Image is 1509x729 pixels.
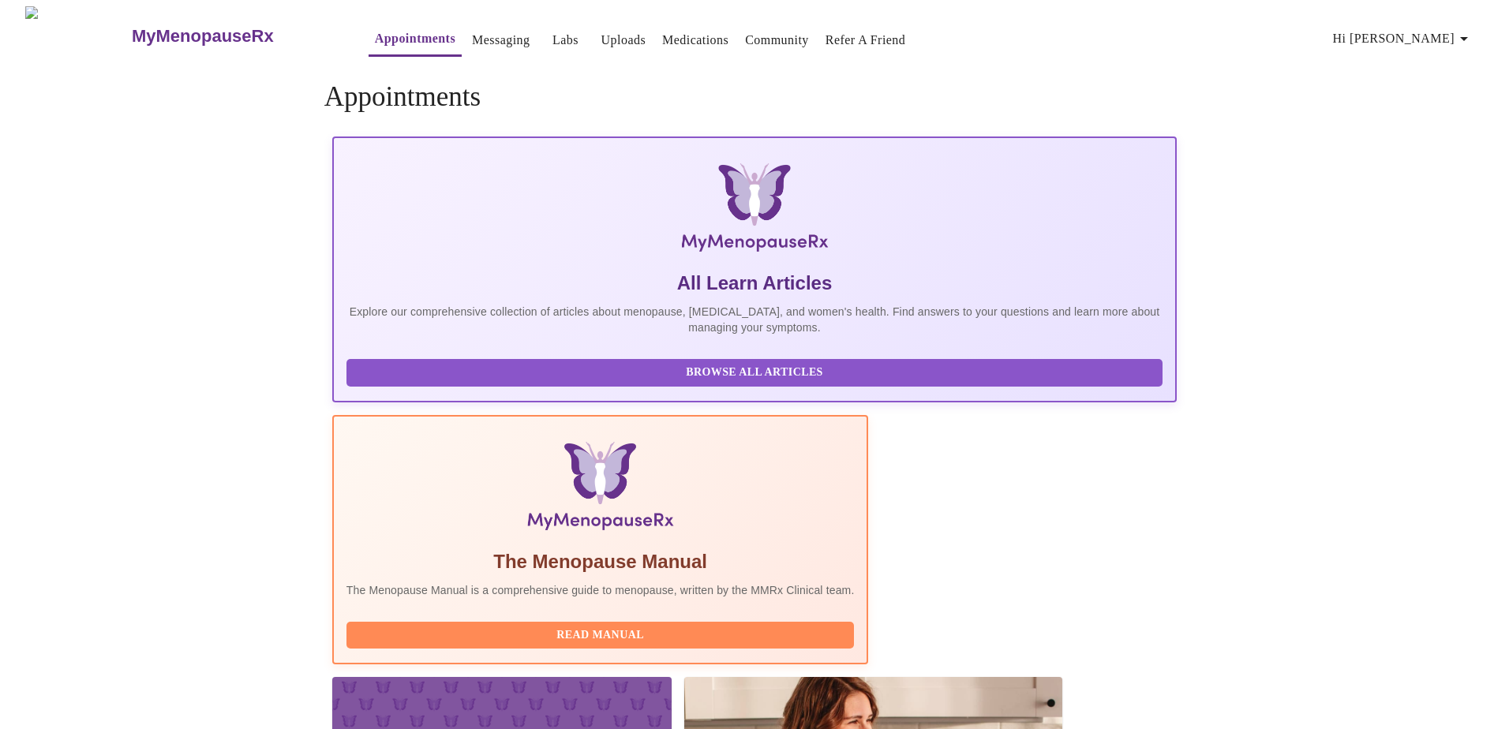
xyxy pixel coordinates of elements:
[745,29,809,51] a: Community
[346,271,1163,296] h5: All Learn Articles
[25,6,129,65] img: MyMenopauseRx Logo
[375,28,455,50] a: Appointments
[819,24,912,56] button: Refer a Friend
[466,24,536,56] button: Messaging
[662,29,728,51] a: Medications
[601,29,646,51] a: Uploads
[1327,23,1480,54] button: Hi [PERSON_NAME]
[826,29,906,51] a: Refer a Friend
[474,163,1036,258] img: MyMenopauseRx Logo
[346,364,1166,378] a: Browse All Articles
[427,442,773,536] img: Menopause Manual
[362,363,1147,383] span: Browse All Articles
[472,29,530,51] a: Messaging
[346,582,855,598] p: The Menopause Manual is a comprehensive guide to menopause, written by the MMRx Clinical team.
[346,304,1163,335] p: Explore our comprehensive collection of articles about menopause, [MEDICAL_DATA], and women's hea...
[739,24,815,56] button: Community
[346,549,855,574] h5: The Menopause Manual
[369,23,462,57] button: Appointments
[541,24,591,56] button: Labs
[552,29,579,51] a: Labs
[324,81,1185,113] h4: Appointments
[656,24,735,56] button: Medications
[362,626,839,645] span: Read Manual
[595,24,653,56] button: Uploads
[132,26,274,47] h3: MyMenopauseRx
[1333,28,1473,50] span: Hi [PERSON_NAME]
[346,359,1163,387] button: Browse All Articles
[346,622,855,649] button: Read Manual
[129,9,336,64] a: MyMenopauseRx
[346,627,859,641] a: Read Manual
